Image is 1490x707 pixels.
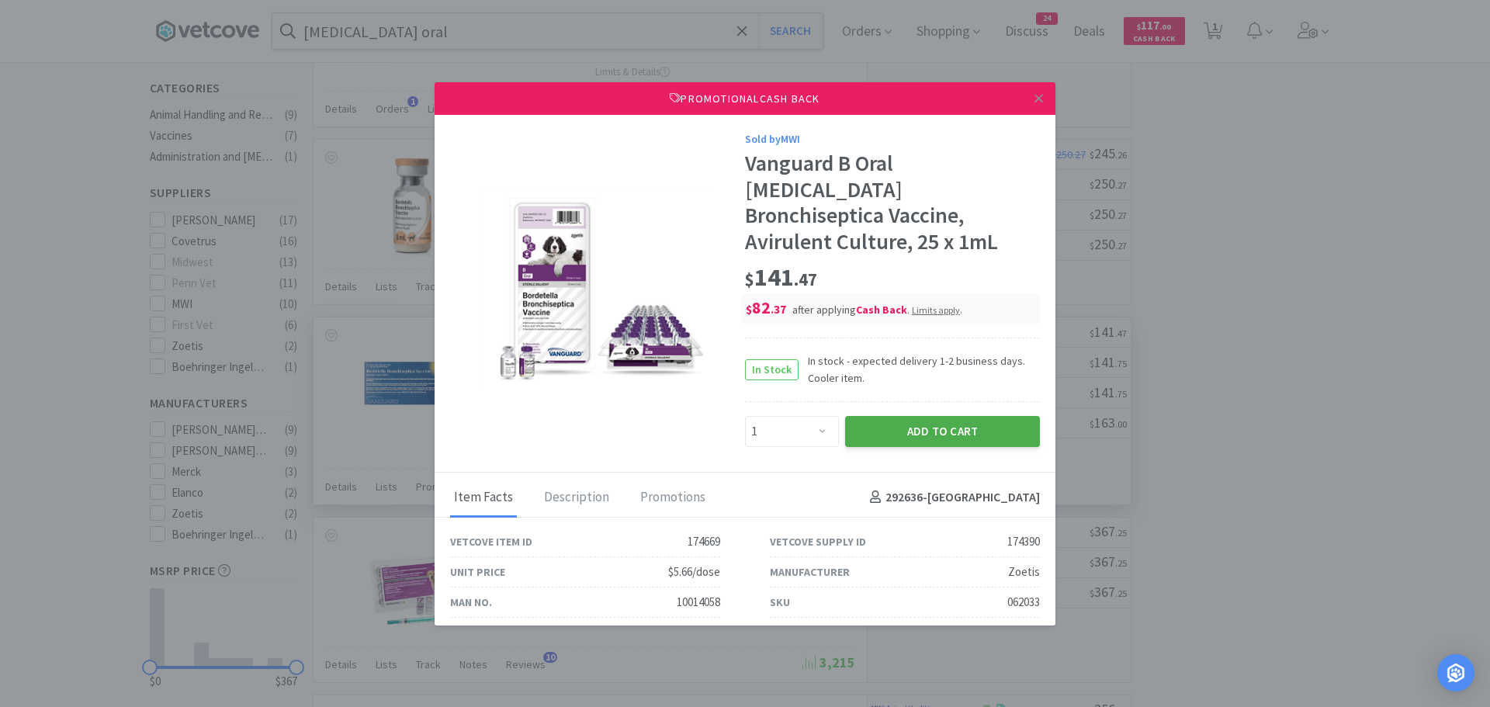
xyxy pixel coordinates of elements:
img: 892c77d17d8d49efb97e423a5ecdbc95_174390.png [483,188,711,390]
div: Open Intercom Messenger [1437,654,1474,691]
div: Description [540,479,613,518]
div: 1 mL [698,623,720,642]
span: . 47 [794,269,817,290]
div: Vetcove Item ID [450,533,532,550]
span: In stock - expected delivery 1-2 business days. Cooler item. [799,352,1040,387]
div: 062033 [1007,593,1040,612]
span: 141 [745,262,817,293]
div: Promotional Cash Back [435,82,1055,115]
span: $ [745,269,754,290]
div: 0 [1034,623,1040,642]
div: 174669 [688,532,720,551]
div: Vetcove Supply ID [770,533,866,550]
div: Sold by MWI [745,130,1040,147]
div: . [912,303,962,317]
div: Size [450,624,471,641]
span: $ [746,302,752,317]
div: Manufacturer [770,563,850,581]
i: Cash Back [856,303,907,317]
h4: 292636 - [GEOGRAPHIC_DATA] [864,487,1040,508]
div: Zoetis [1008,563,1040,581]
div: Unit Price [450,563,505,581]
div: 174390 [1007,532,1040,551]
div: Man No. [450,594,492,611]
button: Add to Cart [845,416,1040,447]
div: 10014058 [677,593,720,612]
span: Limits apply [912,304,960,316]
span: . 37 [771,302,786,317]
div: Vanguard B Oral [MEDICAL_DATA] Bronchiseptica Vaccine, Avirulent Culture, 25 x 1mL [745,151,1040,255]
div: SKU [770,594,790,611]
span: 82 [746,296,786,318]
div: Case Qty. [770,624,830,641]
div: $5.66/dose [668,563,720,581]
span: after applying . [792,303,962,317]
span: In Stock [746,360,798,379]
div: Promotions [636,479,709,518]
div: Item Facts [450,479,517,518]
